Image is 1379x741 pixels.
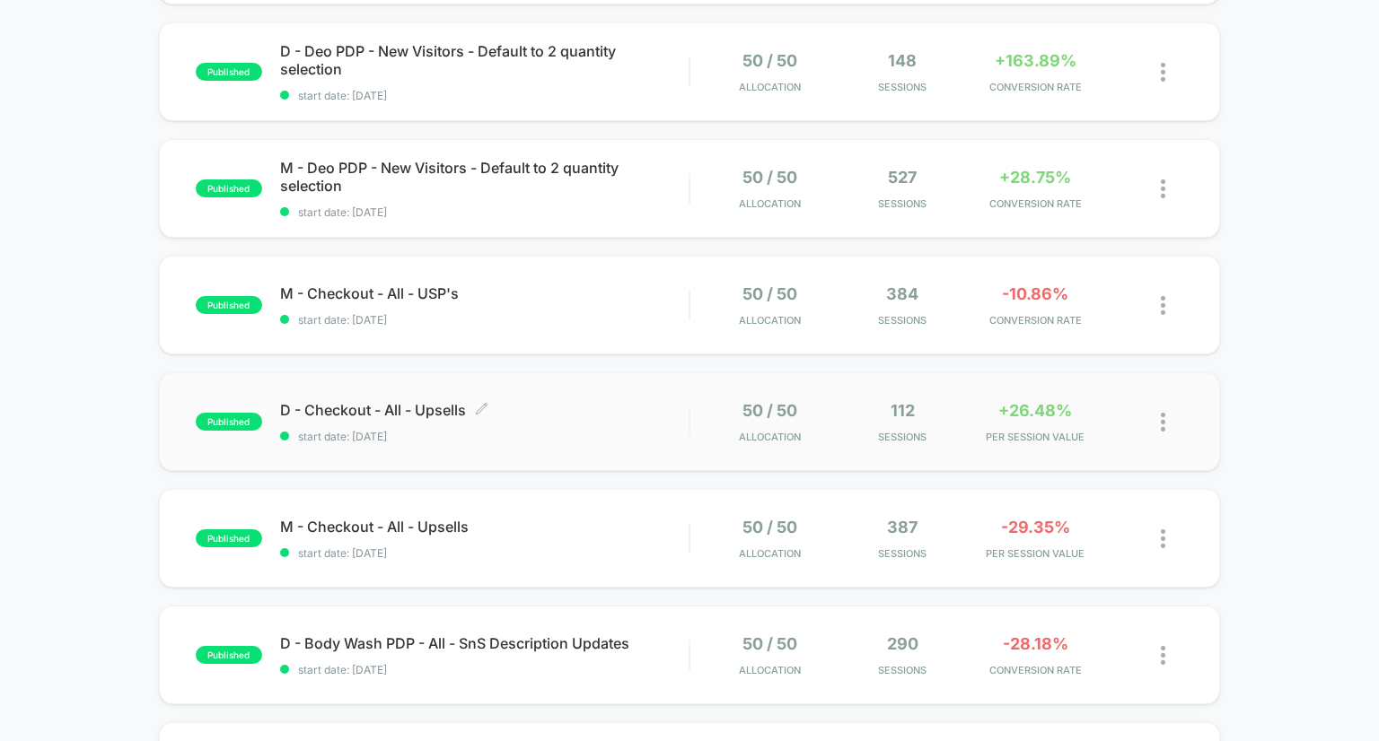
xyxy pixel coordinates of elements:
span: Sessions [840,431,964,443]
span: 50 / 50 [742,168,797,187]
img: close [1161,646,1165,665]
span: published [196,529,262,547]
span: published [196,63,262,81]
span: 387 [887,518,918,536]
span: Sessions [840,197,964,210]
span: published [196,646,262,664]
span: +28.75% [999,168,1071,187]
span: CONVERSION RATE [973,81,1097,93]
span: Sessions [840,547,964,560]
span: Sessions [840,81,964,93]
span: start date: [DATE] [280,663,689,676]
img: close [1161,529,1165,548]
span: start date: [DATE] [280,313,689,327]
span: M - Checkout - All - USP's [280,284,689,302]
span: 290 [887,634,918,653]
img: close [1161,296,1165,315]
span: 384 [886,284,918,303]
span: M - Deo PDP - New Visitors - Default to 2 quantity selection [280,159,689,195]
span: CONVERSION RATE [973,314,1097,327]
span: 50 / 50 [742,51,797,70]
span: +26.48% [998,401,1072,420]
span: start date: [DATE] [280,430,689,443]
img: close [1161,63,1165,82]
span: 50 / 50 [742,518,797,536]
span: Allocation [739,314,801,327]
span: PER SESSION VALUE [973,547,1097,560]
span: published [196,296,262,314]
span: Sessions [840,664,964,676]
img: close [1161,179,1165,198]
span: Sessions [840,314,964,327]
span: M - Checkout - All - Upsells [280,518,689,536]
span: -28.18% [1003,634,1068,653]
span: -10.86% [1002,284,1068,303]
span: 148 [888,51,917,70]
span: 50 / 50 [742,401,797,420]
span: PER SESSION VALUE [973,431,1097,443]
span: start date: [DATE] [280,546,689,560]
span: D - Body Wash PDP - All - SnS Description Updates [280,634,689,652]
span: Allocation [739,81,801,93]
span: start date: [DATE] [280,89,689,102]
span: published [196,413,262,431]
span: published [196,179,262,197]
span: CONVERSION RATE [973,664,1097,676]
img: close [1161,413,1165,432]
span: Allocation [739,547,801,560]
span: Allocation [739,197,801,210]
span: Allocation [739,664,801,676]
span: -29.35% [1001,518,1070,536]
span: 50 / 50 [742,634,797,653]
span: 112 [891,401,915,420]
span: 50 / 50 [742,284,797,303]
span: 527 [888,168,917,187]
span: start date: [DATE] [280,205,689,219]
span: +163.89% [995,51,1076,70]
span: D - Deo PDP - New Visitors - Default to 2 quantity selection [280,42,689,78]
span: D - Checkout - All - Upsells [280,401,689,419]
span: Allocation [739,431,801,443]
span: CONVERSION RATE [973,197,1097,210]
